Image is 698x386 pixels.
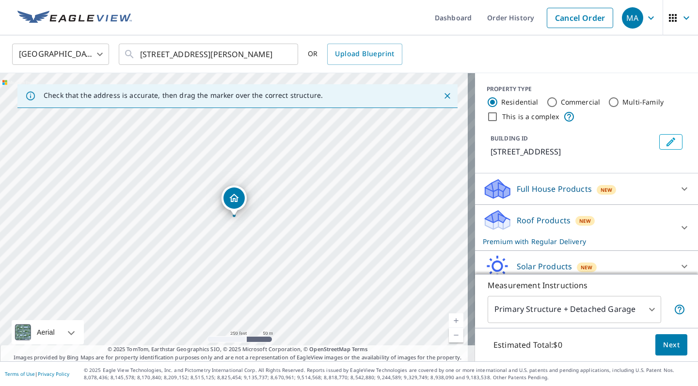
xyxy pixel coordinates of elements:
[335,48,394,60] span: Upload Blueprint
[517,215,571,226] p: Roof Products
[601,186,612,194] span: New
[140,41,278,68] input: Search by address or latitude-longitude
[108,345,368,354] span: © 2025 TomTom, Earthstar Geographics SIO, © 2025 Microsoft Corporation, ©
[517,183,592,195] p: Full House Products
[5,371,35,377] a: Terms of Use
[517,261,572,272] p: Solar Products
[38,371,69,377] a: Privacy Policy
[222,185,247,216] div: Dropped pin, building 1, Residential property, 655 Valley Dr Eden, NC 27288
[327,44,402,65] a: Upload Blueprint
[622,7,643,29] div: MA
[352,345,368,353] a: Terms
[488,296,661,323] div: Primary Structure + Detached Garage
[659,134,682,150] button: Edit building 1
[12,41,109,68] div: [GEOGRAPHIC_DATA]
[487,85,686,93] div: PROPERTY TYPE
[17,11,132,25] img: EV Logo
[309,345,350,353] a: OpenStreetMap
[674,304,685,315] span: Your report will include the primary structure and a detached garage if one exists.
[441,90,454,102] button: Close
[502,112,559,122] label: This is a complex
[663,339,680,351] span: Next
[5,371,69,377] p: |
[488,279,685,291] p: Measurement Instructions
[491,146,655,157] p: [STREET_ADDRESS]
[483,236,673,247] p: Premium with Regular Delivery
[655,334,687,356] button: Next
[34,320,58,344] div: Aerial
[561,97,601,107] label: Commercial
[579,217,591,225] span: New
[581,263,592,271] span: New
[622,97,664,107] label: Multi-Family
[308,44,402,65] div: OR
[483,177,690,201] div: Full House ProductsNew
[547,8,613,28] a: Cancel Order
[501,97,539,107] label: Residential
[483,255,690,278] div: Solar ProductsNew
[449,328,463,342] a: Current Level 17, Zoom Out
[491,134,528,142] p: BUILDING ID
[84,367,693,381] p: © 2025 Eagle View Technologies, Inc. and Pictometry International Corp. All Rights Reserved. Repo...
[44,91,323,100] p: Check that the address is accurate, then drag the marker over the correct structure.
[449,313,463,328] a: Current Level 17, Zoom In
[483,209,690,247] div: Roof ProductsNewPremium with Regular Delivery
[12,320,84,344] div: Aerial
[486,334,570,355] p: Estimated Total: $0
